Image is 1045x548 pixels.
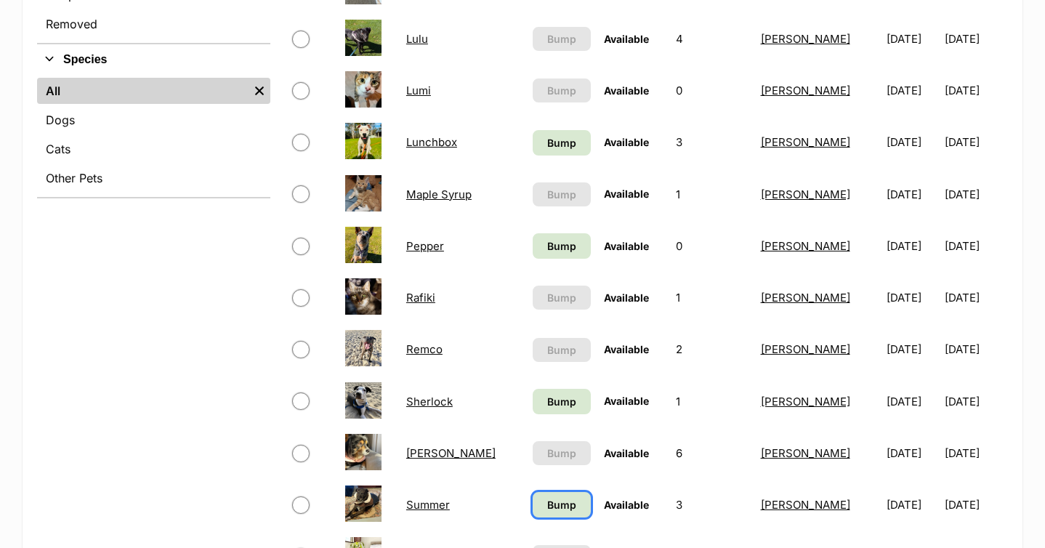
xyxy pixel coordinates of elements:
[670,324,754,374] td: 2
[761,32,850,46] a: [PERSON_NAME]
[406,446,496,460] a: [PERSON_NAME]
[881,65,943,116] td: [DATE]
[604,499,649,511] span: Available
[533,130,591,156] a: Bump
[670,221,754,271] td: 0
[670,428,754,478] td: 6
[761,291,850,305] a: [PERSON_NAME]
[670,65,754,116] td: 0
[547,135,576,150] span: Bump
[533,286,591,310] button: Bump
[406,291,435,305] a: Rafiki
[345,278,382,315] img: Rafiki
[761,446,850,460] a: [PERSON_NAME]
[604,188,649,200] span: Available
[945,376,1006,427] td: [DATE]
[533,182,591,206] button: Bump
[945,480,1006,530] td: [DATE]
[670,376,754,427] td: 1
[345,123,382,159] img: Lunchbox
[37,136,270,162] a: Cats
[604,136,649,148] span: Available
[547,31,576,47] span: Bump
[945,324,1006,374] td: [DATE]
[533,233,591,259] a: Bump
[547,446,576,461] span: Bump
[533,389,591,414] a: Bump
[881,117,943,167] td: [DATE]
[406,135,457,149] a: Lunchbox
[761,498,850,512] a: [PERSON_NAME]
[406,188,472,201] a: Maple Syrup
[945,65,1006,116] td: [DATE]
[406,84,431,97] a: Lumi
[604,33,649,45] span: Available
[37,50,270,69] button: Species
[547,290,576,305] span: Bump
[881,324,943,374] td: [DATE]
[547,187,576,202] span: Bump
[406,32,428,46] a: Lulu
[670,480,754,530] td: 3
[547,497,576,512] span: Bump
[761,239,850,253] a: [PERSON_NAME]
[945,117,1006,167] td: [DATE]
[533,492,591,517] a: Bump
[670,14,754,64] td: 4
[604,84,649,97] span: Available
[761,342,850,356] a: [PERSON_NAME]
[761,135,850,149] a: [PERSON_NAME]
[37,11,270,37] a: Removed
[547,342,576,358] span: Bump
[249,78,270,104] a: Remove filter
[881,428,943,478] td: [DATE]
[945,221,1006,271] td: [DATE]
[761,395,850,408] a: [PERSON_NAME]
[670,169,754,219] td: 1
[533,441,591,465] button: Bump
[945,169,1006,219] td: [DATE]
[406,342,443,356] a: Remco
[533,338,591,362] button: Bump
[881,480,943,530] td: [DATE]
[406,498,450,512] a: Summer
[547,238,576,254] span: Bump
[945,14,1006,64] td: [DATE]
[670,117,754,167] td: 3
[881,169,943,219] td: [DATE]
[604,395,649,407] span: Available
[604,240,649,252] span: Available
[881,376,943,427] td: [DATE]
[881,221,943,271] td: [DATE]
[533,27,591,51] button: Bump
[406,239,444,253] a: Pepper
[604,343,649,355] span: Available
[37,165,270,191] a: Other Pets
[945,273,1006,323] td: [DATE]
[547,394,576,409] span: Bump
[881,273,943,323] td: [DATE]
[881,14,943,64] td: [DATE]
[533,78,591,102] button: Bump
[37,75,270,197] div: Species
[604,447,649,459] span: Available
[945,428,1006,478] td: [DATE]
[406,395,453,408] a: Sherlock
[37,78,249,104] a: All
[547,83,576,98] span: Bump
[670,273,754,323] td: 1
[604,291,649,304] span: Available
[761,188,850,201] a: [PERSON_NAME]
[37,107,270,133] a: Dogs
[761,84,850,97] a: [PERSON_NAME]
